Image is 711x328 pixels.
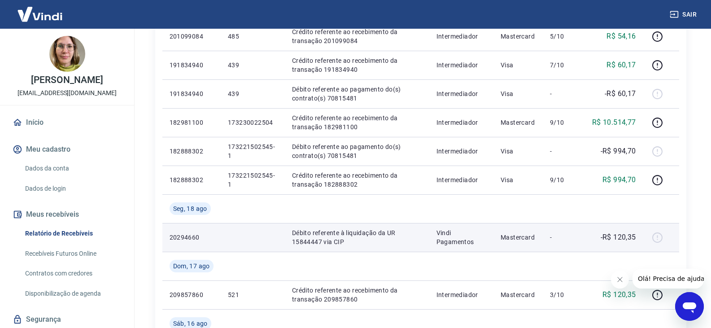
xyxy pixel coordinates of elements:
p: Intermediador [436,147,486,156]
iframe: Fechar mensagem [611,271,629,289]
p: Crédito referente ao recebimento da transação 182888302 [292,171,422,189]
p: R$ 994,70 [602,175,636,185]
p: Crédito referente ao recebimento da transação 201099084 [292,27,422,45]
p: 485 [228,32,278,41]
a: Dados da conta [22,159,123,178]
p: -R$ 994,70 [601,146,636,157]
p: Mastercard [501,32,536,41]
p: R$ 60,17 [606,60,636,70]
p: - [550,89,576,98]
p: -R$ 120,35 [601,232,636,243]
p: R$ 120,35 [602,289,636,300]
p: - [550,147,576,156]
p: 173221502545-1 [228,171,278,189]
p: Crédito referente ao recebimento da transação 191834940 [292,56,422,74]
p: 173221502545-1 [228,142,278,160]
p: 201099084 [170,32,214,41]
img: 87f57c15-88ce-4ef7-9099-1f0b81198928.jpeg [49,36,85,72]
p: Visa [501,147,536,156]
p: Intermediador [436,118,486,127]
a: Disponibilização de agenda [22,284,123,303]
span: Dom, 17 ago [173,262,210,271]
img: Vindi [11,0,69,28]
p: 521 [228,290,278,299]
p: 182888302 [170,147,214,156]
span: Olá! Precisa de ajuda? [5,6,75,13]
p: Mastercard [501,233,536,242]
p: 9/10 [550,175,576,184]
p: [PERSON_NAME] [31,75,103,85]
p: 439 [228,89,278,98]
p: 9/10 [550,118,576,127]
p: Intermediador [436,290,486,299]
p: R$ 54,16 [606,31,636,42]
p: Vindi Pagamentos [436,228,486,246]
p: Débito referente à liquidação da UR 15844447 via CIP [292,228,422,246]
p: 5/10 [550,32,576,41]
a: Início [11,113,123,132]
p: Mastercard [501,290,536,299]
p: 20294660 [170,233,214,242]
p: R$ 10.514,77 [592,117,636,128]
span: Seg, 18 ago [173,204,207,213]
p: 7/10 [550,61,576,70]
iframe: Botão para abrir a janela de mensagens [675,292,704,321]
p: Débito referente ao pagamento do(s) contrato(s) 70815481 [292,142,422,160]
p: Intermediador [436,61,486,70]
p: -R$ 60,17 [605,88,636,99]
p: Crédito referente ao recebimento da transação 209857860 [292,286,422,304]
p: Crédito referente ao recebimento da transação 182981100 [292,114,422,131]
iframe: Mensagem da empresa [632,269,704,289]
a: Relatório de Recebíveis [22,224,123,243]
p: Visa [501,175,536,184]
p: Visa [501,61,536,70]
p: 173230022504 [228,118,278,127]
p: Visa [501,89,536,98]
p: 182981100 [170,118,214,127]
p: Débito referente ao pagamento do(s) contrato(s) 70815481 [292,85,422,103]
p: Mastercard [501,118,536,127]
p: 191834940 [170,89,214,98]
p: 209857860 [170,290,214,299]
p: [EMAIL_ADDRESS][DOMAIN_NAME] [17,88,117,98]
p: 182888302 [170,175,214,184]
a: Dados de login [22,179,123,198]
p: 191834940 [170,61,214,70]
p: 439 [228,61,278,70]
a: Recebíveis Futuros Online [22,245,123,263]
button: Meus recebíveis [11,205,123,224]
p: - [550,233,576,242]
p: Intermediador [436,175,486,184]
span: Sáb, 16 ago [173,319,208,328]
button: Meu cadastro [11,140,123,159]
p: Intermediador [436,89,486,98]
button: Sair [668,6,700,23]
p: Intermediador [436,32,486,41]
a: Contratos com credores [22,264,123,283]
p: 3/10 [550,290,576,299]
